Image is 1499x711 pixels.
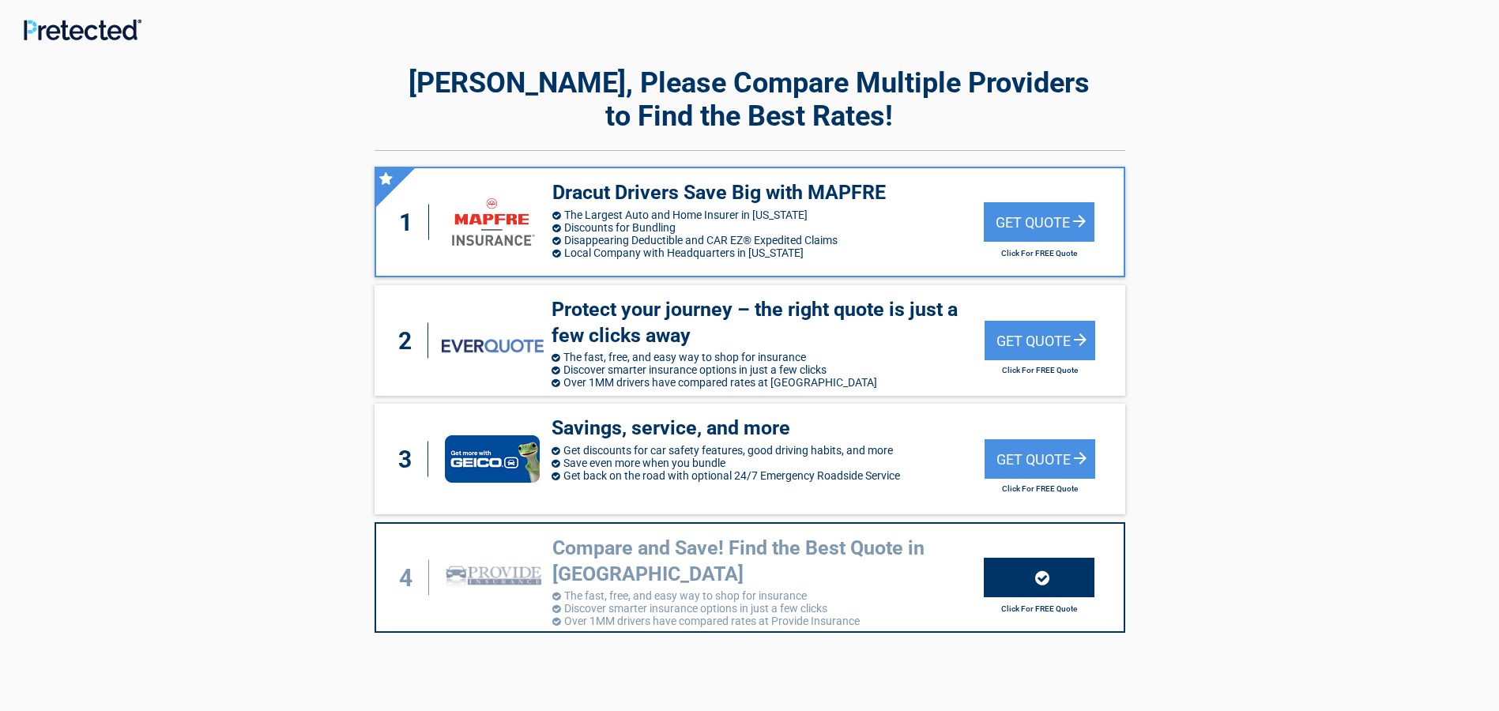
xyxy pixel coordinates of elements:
[984,202,1094,242] div: Get Quote
[985,366,1095,374] h2: Click For FREE Quote
[984,249,1094,258] h2: Click For FREE Quote
[552,536,984,587] h3: Compare and Save! Find the Best Quote in [GEOGRAPHIC_DATA]
[390,442,428,477] div: 3
[552,297,985,348] h3: Protect your journey – the right quote is just a few clicks away
[443,197,544,246] img: mapfreinsurance's logo
[443,553,544,602] img: provide-insurance's logo
[552,246,984,259] li: Local Company with Headquarters in [US_STATE]
[985,321,1095,360] div: Get Quote
[552,351,985,363] li: The fast, free, and easy way to shop for insurance
[552,234,984,246] li: Disappearing Deductible and CAR EZ® Expedited Claims
[552,221,984,234] li: Discounts for Bundling
[552,615,984,627] li: Over 1MM drivers have compared rates at Provide Insurance
[552,416,985,442] h3: Savings, service, and more
[552,363,985,376] li: Discover smarter insurance options in just a few clicks
[392,560,430,596] div: 4
[392,205,430,240] div: 1
[442,339,544,352] img: everquote's logo
[985,484,1095,493] h2: Click For FREE Quote
[552,180,984,206] h3: Dracut Drivers Save Big with MAPFRE
[552,602,984,615] li: Discover smarter insurance options in just a few clicks
[375,66,1125,133] h2: [PERSON_NAME], Please Compare Multiple Providers to Find the Best Rates!
[552,589,984,602] li: The fast, free, and easy way to shop for insurance
[984,604,1094,613] h2: Click For FREE Quote
[552,469,985,482] li: Get back on the road with optional 24/7 Emergency Roadside Service
[552,209,984,221] li: The Largest Auto and Home Insurer in [US_STATE]
[985,439,1095,479] div: Get Quote
[390,323,428,359] div: 2
[552,457,985,469] li: Save even more when you bundle
[552,376,985,389] li: Over 1MM drivers have compared rates at [GEOGRAPHIC_DATA]
[445,435,540,483] img: geico's logo
[552,444,985,457] li: Get discounts for car safety features, good driving habits, and more
[24,19,141,40] img: Main Logo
